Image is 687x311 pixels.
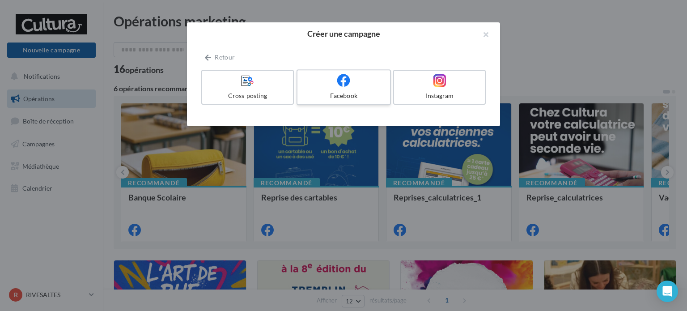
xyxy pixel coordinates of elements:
[201,52,238,63] button: Retour
[201,30,486,38] h2: Créer une campagne
[206,91,289,100] div: Cross-posting
[657,281,678,302] div: Open Intercom Messenger
[301,91,386,100] div: Facebook
[398,91,481,100] div: Instagram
